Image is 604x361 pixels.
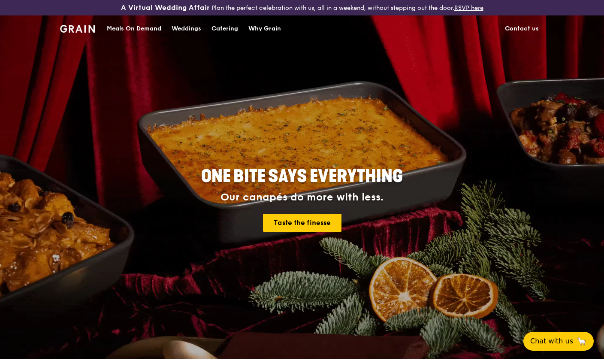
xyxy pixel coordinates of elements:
span: Chat with us [530,336,573,346]
h3: A Virtual Wedding Affair [121,3,210,12]
div: Plan the perfect celebration with us, all in a weekend, without stepping out the door. [101,3,504,12]
div: Catering [211,16,238,42]
div: Our canapés do more with less. [148,191,456,203]
span: ONE BITE SAYS EVERYTHING [201,166,403,187]
img: Grain [60,25,95,33]
a: Taste the finesse [263,214,341,232]
a: Contact us [500,16,544,42]
div: Meals On Demand [107,16,161,42]
span: 🦙 [577,336,587,346]
a: Catering [206,16,243,42]
div: Why Grain [248,16,281,42]
div: Weddings [172,16,201,42]
button: Chat with us🦙 [523,332,594,351]
a: Why Grain [243,16,286,42]
a: Weddings [166,16,206,42]
a: RSVP here [454,4,483,12]
a: GrainGrain [60,15,95,41]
